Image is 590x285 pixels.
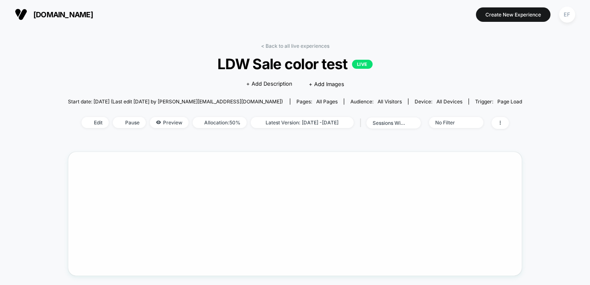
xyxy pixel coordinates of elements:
div: EF [559,7,575,23]
p: LIVE [352,60,373,69]
span: Pause [113,117,146,128]
span: [DOMAIN_NAME] [33,10,93,19]
span: all devices [436,98,462,105]
span: | [358,117,366,129]
span: + Add Description [246,80,292,88]
div: Audience: [350,98,402,105]
span: Page Load [497,98,522,105]
span: Allocation: 50% [193,117,247,128]
a: < Back to all live experiences [261,43,329,49]
button: EF [557,6,578,23]
span: Device: [408,98,469,105]
span: LDW Sale color test [91,55,499,72]
span: all pages [316,98,338,105]
span: + Add Images [309,81,344,87]
div: Pages: [296,98,338,105]
div: sessions with impression [373,120,406,126]
button: [DOMAIN_NAME] [12,8,96,21]
button: Create New Experience [476,7,550,22]
span: Preview [150,117,189,128]
img: Visually logo [15,8,27,21]
span: Start date: [DATE] (Last edit [DATE] by [PERSON_NAME][EMAIL_ADDRESS][DOMAIN_NAME]) [68,98,283,105]
div: Trigger: [475,98,522,105]
span: All Visitors [378,98,402,105]
span: Edit [82,117,109,128]
span: Latest Version: [DATE] - [DATE] [251,117,354,128]
div: No Filter [435,119,468,126]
